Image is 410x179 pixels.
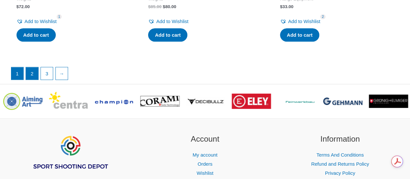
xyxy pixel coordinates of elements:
[320,14,325,19] span: 2
[311,161,369,167] a: Refund and Returns Policy
[11,67,24,80] span: Page 1
[281,133,400,145] h2: Information
[163,4,176,9] bdi: 80.00
[17,4,30,9] bdi: 72.00
[197,170,214,176] a: Wishlist
[148,17,188,26] a: Add to Wishlist
[148,28,187,42] a: Add to cart: “FWB Buttplate Weight Plate 330g”
[281,150,400,178] nav: Information
[56,67,68,80] a: →
[325,170,355,176] a: Privacy Policy
[25,19,57,24] span: Add to Wishlist
[280,28,319,42] a: Add to cart: “FWB Multitool”
[288,19,320,24] span: Add to Wishlist
[280,4,293,9] bdi: 33.00
[148,4,161,9] bdi: 85.00
[280,17,320,26] a: Add to Wishlist
[57,14,62,19] span: 1
[146,150,264,178] nav: Account
[148,4,151,9] span: $
[146,133,264,178] aside: Footer Widget 2
[193,152,217,158] a: My account
[281,133,400,178] aside: Footer Widget 3
[156,19,188,24] span: Add to Wishlist
[198,161,213,167] a: Orders
[41,67,53,80] a: Page 3
[280,4,283,9] span: $
[11,67,400,83] nav: Product Pagination
[316,152,364,158] a: Terms And Conditions
[146,133,264,145] h2: Account
[17,28,56,42] a: Add to cart: “FWB Barrel weight 150g”
[17,17,57,26] a: Add to Wishlist
[26,67,38,80] a: Page 2
[17,4,19,9] span: $
[232,94,271,109] img: brand logo
[163,4,165,9] span: $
